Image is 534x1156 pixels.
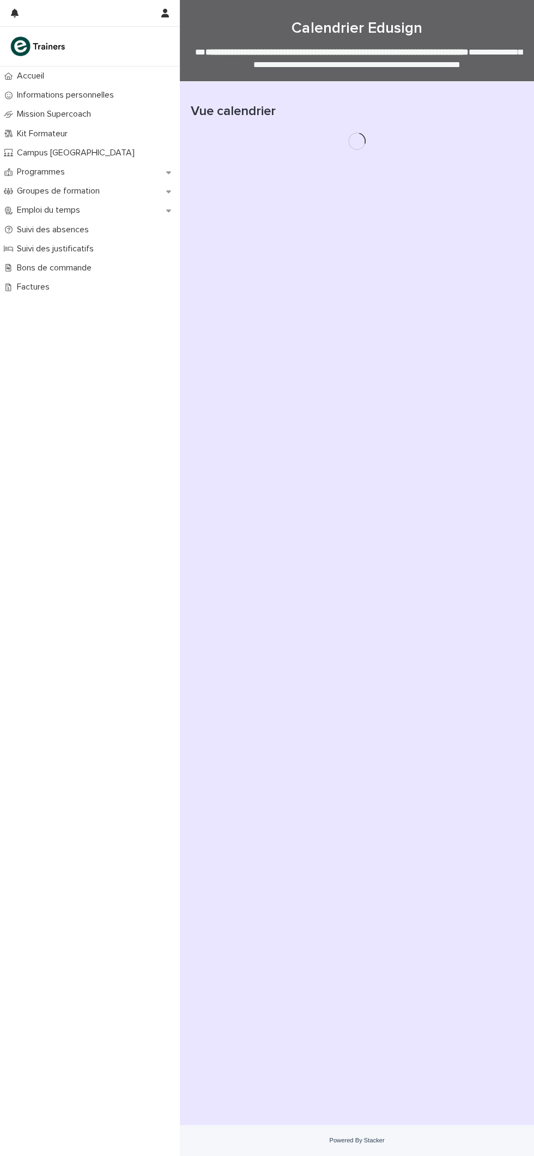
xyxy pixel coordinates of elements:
[13,282,58,292] p: Factures
[13,244,102,254] p: Suivi des justificatifs
[13,129,76,139] p: Kit Formateur
[13,263,100,273] p: Bons de commande
[13,186,108,196] p: Groupes de formation
[191,104,523,119] h1: Vue calendrier
[13,109,100,119] p: Mission Supercoach
[13,225,98,235] p: Suivi des absences
[13,205,89,215] p: Emploi du temps
[13,148,143,158] p: Campus [GEOGRAPHIC_DATA]
[13,71,53,81] p: Accueil
[9,35,69,57] img: K0CqGN7SDeD6s4JG8KQk
[13,167,74,177] p: Programmes
[13,90,123,100] p: Informations personnelles
[191,20,523,38] h1: Calendrier Edusign
[329,1137,384,1143] a: Powered By Stacker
